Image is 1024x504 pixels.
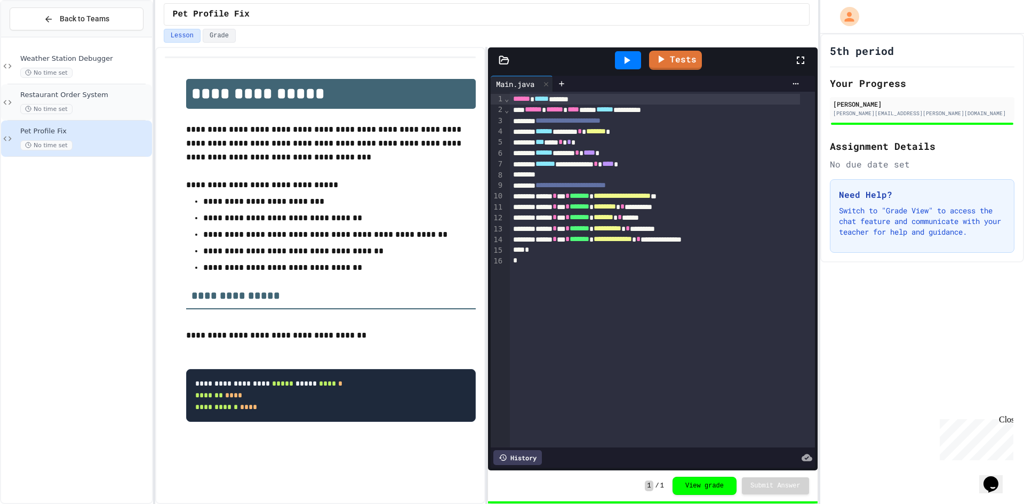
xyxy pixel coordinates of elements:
[491,256,504,267] div: 16
[491,180,504,191] div: 9
[839,205,1005,237] p: Switch to "Grade View" to access the chat feature and communicate with your teacher for help and ...
[491,105,504,115] div: 2
[504,106,509,114] span: Fold line
[839,188,1005,201] h3: Need Help?
[20,68,73,78] span: No time set
[173,8,250,21] span: Pet Profile Fix
[491,245,504,256] div: 15
[491,116,504,126] div: 3
[829,4,862,29] div: My Account
[491,224,504,235] div: 13
[830,139,1014,154] h2: Assignment Details
[833,109,1011,117] div: [PERSON_NAME][EMAIL_ADDRESS][PERSON_NAME][DOMAIN_NAME]
[979,461,1013,493] iframe: chat widget
[491,126,504,137] div: 4
[203,29,236,43] button: Grade
[20,54,150,63] span: Weather Station Debugger
[660,482,664,490] span: 1
[20,104,73,114] span: No time set
[830,43,894,58] h1: 5th period
[10,7,143,30] button: Back to Teams
[20,91,150,100] span: Restaurant Order System
[673,477,737,495] button: View grade
[750,482,801,490] span: Submit Answer
[645,481,653,491] span: 1
[491,94,504,105] div: 1
[830,76,1014,91] h2: Your Progress
[491,235,504,245] div: 14
[491,78,540,90] div: Main.java
[504,94,509,103] span: Fold line
[491,137,504,148] div: 5
[830,158,1014,171] div: No due date set
[491,213,504,223] div: 12
[491,76,553,92] div: Main.java
[491,170,504,181] div: 8
[655,482,659,490] span: /
[491,148,504,159] div: 6
[4,4,74,68] div: Chat with us now!Close
[164,29,201,43] button: Lesson
[20,140,73,150] span: No time set
[833,99,1011,109] div: [PERSON_NAME]
[491,202,504,213] div: 11
[742,477,809,494] button: Submit Answer
[649,51,702,70] a: Tests
[20,127,150,136] span: Pet Profile Fix
[491,159,504,170] div: 7
[493,450,542,465] div: History
[935,415,1013,460] iframe: chat widget
[60,13,109,25] span: Back to Teams
[491,191,504,202] div: 10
